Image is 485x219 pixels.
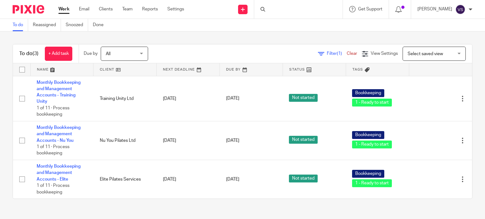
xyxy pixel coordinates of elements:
[93,19,108,31] a: Done
[226,96,239,101] span: [DATE]
[93,160,157,199] td: Elite Pilates Services
[33,19,61,31] a: Reassigned
[337,51,342,56] span: (1)
[347,51,357,56] a: Clear
[13,5,44,14] img: Pixie
[37,164,81,182] a: Monthly Bookkeeping and Management Accounts - Elite
[157,121,220,160] td: [DATE]
[37,145,69,156] span: 1 of 11 · Process bookkeeping
[93,76,157,121] td: Training Unity Ltd
[371,51,398,56] span: View Settings
[408,52,443,56] span: Select saved view
[37,106,69,117] span: 1 of 11 · Process bookkeeping
[352,68,363,71] span: Tags
[167,6,184,12] a: Settings
[99,6,113,12] a: Clients
[37,80,81,104] a: Monthly Bookkeeping and Management Accounts - Training Unity
[58,6,69,12] a: Work
[226,177,239,182] span: [DATE]
[66,19,88,31] a: Snoozed
[19,50,39,57] h1: To do
[352,89,384,97] span: Bookkeeping
[142,6,158,12] a: Reports
[289,175,318,182] span: Not started
[417,6,452,12] p: [PERSON_NAME]
[352,179,392,187] span: 1 - Ready to start
[122,6,133,12] a: Team
[157,160,220,199] td: [DATE]
[289,94,318,102] span: Not started
[45,47,72,61] a: + Add task
[84,50,98,57] p: Due by
[352,170,384,178] span: Bookkeeping
[358,7,382,11] span: Get Support
[352,99,392,107] span: 1 - Ready to start
[37,183,69,194] span: 1 of 11 · Process bookkeeping
[226,138,239,143] span: [DATE]
[352,131,384,139] span: Bookkeeping
[352,141,392,148] span: 1 - Ready to start
[289,136,318,144] span: Not started
[157,76,220,121] td: [DATE]
[37,125,81,143] a: Monthly Bookkeeping and Management Accounts - Nu You
[13,19,28,31] a: To do
[327,51,347,56] span: Filter
[106,52,111,56] span: All
[93,121,157,160] td: Nu You Pilates Ltd
[79,6,89,12] a: Email
[455,4,465,14] img: svg%3E
[33,51,39,56] span: (3)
